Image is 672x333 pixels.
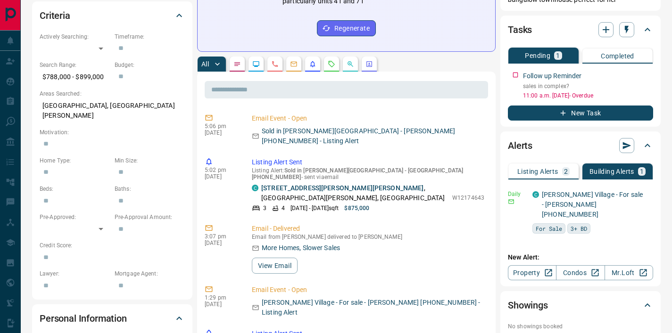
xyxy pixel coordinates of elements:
[525,52,550,59] p: Pending
[205,294,238,301] p: 1:29 pm
[564,168,568,175] p: 2
[508,294,653,317] div: Showings
[262,126,484,146] p: Sold in [PERSON_NAME][GEOGRAPHIC_DATA] - [PERSON_NAME] [PHONE_NUMBER] - Listing Alert
[452,194,484,202] p: W12174643
[205,233,238,240] p: 3:07 pm
[589,168,634,175] p: Building Alerts
[536,224,562,233] span: For Sale
[40,213,110,221] p: Pre-Approved:
[317,20,376,36] button: Regenerate
[40,61,110,69] p: Search Range:
[40,32,110,41] p: Actively Searching:
[263,204,266,212] p: 3
[290,204,339,212] p: [DATE] - [DATE] sqft
[523,82,653,90] p: sales in complex?
[640,168,644,175] p: 1
[542,191,643,218] a: [PERSON_NAME] Village - For sale - [PERSON_NAME] [PHONE_NUMBER]
[40,241,185,250] p: Credit Score:
[40,156,110,165] p: Home Type:
[556,52,560,59] p: 1
[40,307,185,330] div: Personal Information
[252,285,484,295] p: Email Event - Open
[508,134,653,157] div: Alerts
[290,60,298,68] svg: Emails
[508,252,653,262] p: New Alert:
[205,123,238,130] p: 5:06 pm
[40,98,185,123] p: [GEOGRAPHIC_DATA], [GEOGRAPHIC_DATA][PERSON_NAME]
[523,91,653,100] p: 11:00 a.m. [DATE] - Overdue
[508,18,653,41] div: Tasks
[40,8,70,23] h2: Criteria
[523,71,581,81] p: Follow up Reminder
[508,298,548,313] h2: Showings
[205,240,238,246] p: [DATE]
[40,69,110,85] p: $788,000 - $899,000
[252,234,484,240] p: Email from [PERSON_NAME] delivered to [PERSON_NAME]
[40,128,185,137] p: Motivation:
[261,184,424,192] a: [STREET_ADDRESS][PERSON_NAME][PERSON_NAME]
[201,61,209,67] p: All
[40,89,185,98] p: Areas Searched:
[262,298,484,317] p: [PERSON_NAME] Village - For sale - [PERSON_NAME] [PHONE_NUMBER] - Listing Alert
[252,224,484,234] p: Email - Delivered
[271,60,279,68] svg: Calls
[40,269,110,278] p: Lawyer:
[40,185,110,193] p: Beds:
[205,301,238,308] p: [DATE]
[252,167,463,180] span: Sold in [PERSON_NAME][GEOGRAPHIC_DATA] - [GEOGRAPHIC_DATA] [PHONE_NUMBER]
[508,138,532,153] h2: Alerts
[282,204,285,212] p: 4
[205,173,238,180] p: [DATE]
[601,53,634,59] p: Completed
[252,258,298,274] button: View Email
[233,60,241,68] svg: Notes
[508,190,527,198] p: Daily
[252,157,484,167] p: Listing Alert Sent
[556,265,605,280] a: Condos
[115,269,185,278] p: Mortgage Agent:
[252,114,484,123] p: Email Event - Open
[328,60,335,68] svg: Requests
[365,60,373,68] svg: Agent Actions
[115,61,185,69] p: Budget:
[347,60,354,68] svg: Opportunities
[508,265,556,280] a: Property
[508,198,514,205] svg: Email
[571,224,587,233] span: 3+ BD
[205,167,238,173] p: 5:02 pm
[205,130,238,136] p: [DATE]
[508,22,532,37] h2: Tasks
[115,213,185,221] p: Pre-Approval Amount:
[115,156,185,165] p: Min Size:
[40,311,127,326] h2: Personal Information
[508,106,653,121] button: New Task
[261,183,448,203] p: , [GEOGRAPHIC_DATA][PERSON_NAME], [GEOGRAPHIC_DATA]
[115,32,185,41] p: Timeframe:
[508,322,653,331] p: No showings booked
[252,167,484,180] p: Listing Alert : - sent via email
[252,185,258,191] div: condos.ca
[115,185,185,193] p: Baths:
[532,191,539,198] div: condos.ca
[262,243,340,253] p: More Homes, Slower Sales
[517,168,558,175] p: Listing Alerts
[252,60,260,68] svg: Lead Browsing Activity
[344,204,369,212] p: $875,000
[605,265,653,280] a: Mr.Loft
[309,60,316,68] svg: Listing Alerts
[40,4,185,27] div: Criteria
